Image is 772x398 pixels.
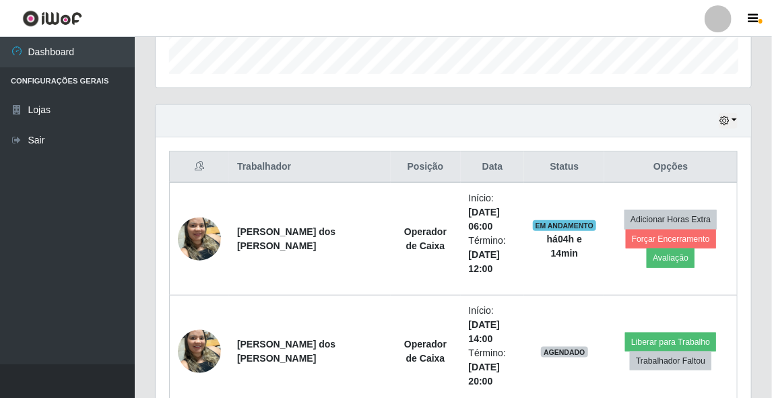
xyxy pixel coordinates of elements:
[547,234,582,259] strong: há 04 h e 14 min
[533,220,597,231] span: EM ANDAMENTO
[469,304,517,346] li: Início:
[178,210,221,267] img: 1745102593554.jpeg
[237,226,335,251] strong: [PERSON_NAME] dos [PERSON_NAME]
[404,339,447,364] strong: Operador de Caixa
[469,362,500,387] time: [DATE] 20:00
[524,152,604,183] th: Status
[630,352,711,370] button: Trabalhador Faltou
[626,230,716,248] button: Forçar Encerramento
[469,319,500,344] time: [DATE] 14:00
[624,210,717,229] button: Adicionar Horas Extra
[469,207,500,232] time: [DATE] 06:00
[469,191,517,234] li: Início:
[647,248,695,267] button: Avaliação
[404,226,447,251] strong: Operador de Caixa
[541,347,588,358] span: AGENDADO
[391,152,461,183] th: Posição
[625,333,716,352] button: Liberar para Trabalho
[469,249,500,274] time: [DATE] 12:00
[461,152,525,183] th: Data
[229,152,391,183] th: Trabalhador
[22,10,82,27] img: CoreUI Logo
[237,339,335,364] strong: [PERSON_NAME] dos [PERSON_NAME]
[469,234,517,276] li: Término:
[604,152,737,183] th: Opções
[178,323,221,380] img: 1745102593554.jpeg
[469,346,517,389] li: Término:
